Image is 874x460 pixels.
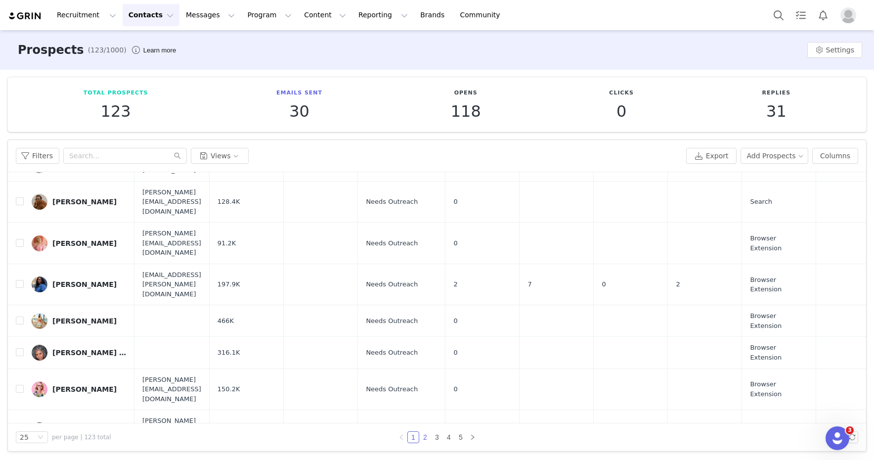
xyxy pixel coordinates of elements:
span: Needs Outreach [366,279,418,289]
div: 25 [20,432,29,443]
span: [PERSON_NAME][EMAIL_ADDRESS][DOMAIN_NAME] [142,229,201,258]
span: per page | 123 total [52,433,111,442]
span: 0 [453,384,457,394]
span: 128.4K [218,197,240,207]
span: Browser Extension [750,379,808,399]
button: Reporting [352,4,414,26]
i: icon: left [398,434,404,440]
a: 4 [443,432,454,443]
button: Program [241,4,298,26]
span: Browser Extension [750,233,808,253]
img: 250fa4f1-95ef-4236-bd7e-2087f2db7436--s.jpg [32,345,47,361]
span: Browser Extension [750,421,808,440]
button: Add Prospects [741,148,809,164]
img: 205010dd-283b-4b21-af54-1bdcae25ee1a.jpg [32,194,47,210]
a: 1 [408,432,419,443]
span: Needs Outreach [366,384,418,394]
span: 316.1K [218,348,240,358]
p: Total Prospects [84,89,148,97]
a: 3 [432,432,442,443]
iframe: Intercom live chat [826,426,849,450]
a: Brands [414,4,453,26]
i: icon: right [470,434,476,440]
i: icon: search [174,152,181,159]
li: Next Page [467,431,479,443]
span: 0 [602,279,606,289]
p: 31 [762,102,791,120]
i: icon: down [38,434,44,441]
span: 0 [453,238,457,248]
img: 22f5ca30-96b9-4a69-b8fe-2ce49ab218ed.jpg [32,276,47,292]
span: 0 [453,197,457,207]
a: [PERSON_NAME] [32,381,127,397]
div: [PERSON_NAME] [52,239,117,247]
p: 118 [451,102,481,120]
a: [PERSON_NAME] [32,276,127,292]
li: 5 [455,431,467,443]
span: Browser Extension [750,311,808,330]
button: Profile [834,7,866,23]
div: [PERSON_NAME] [52,280,117,288]
div: [PERSON_NAME] • Over 40 Beauty [52,349,127,357]
p: Emails Sent [276,89,322,97]
a: [PERSON_NAME] [32,235,127,251]
span: Needs Outreach [366,348,418,358]
a: 2 [420,432,431,443]
button: Views [191,148,249,164]
span: [PERSON_NAME][EMAIL_ADDRESS][DOMAIN_NAME] [142,375,201,404]
a: [PERSON_NAME] [32,313,127,329]
span: Needs Outreach [366,316,418,326]
button: Settings [807,42,862,58]
img: 2dafd6f6-8ed4-4caa-9fc0-6229df95c637.jpg [32,381,47,397]
li: 4 [443,431,455,443]
input: Search... [63,148,187,164]
a: [PERSON_NAME] [32,194,127,210]
span: Browser Extension [750,343,808,362]
span: 2 [453,279,457,289]
span: 150.2K [218,384,240,394]
span: Search [750,197,772,207]
button: Messages [180,4,241,26]
div: [PERSON_NAME] [52,198,117,206]
img: 22c82a22-8505-4881-bfe2-1bb0519501f2.jpg [32,235,47,251]
span: 3 [846,426,854,434]
div: Tooltip anchor [141,46,178,55]
span: Needs Outreach [366,197,418,207]
p: 123 [84,102,148,120]
li: 3 [431,431,443,443]
button: Columns [812,148,858,164]
a: Community [454,4,511,26]
span: 7 [527,279,531,289]
a: [PERSON_NAME] • Over 40 Beauty [32,345,127,361]
li: Previous Page [395,431,407,443]
button: Contacts [123,4,179,26]
img: 23219f20-3e06-4d5a-a868-7f80f659a248--s.jpg [32,313,47,329]
button: Recruitment [51,4,122,26]
button: Content [298,4,352,26]
span: 197.9K [218,279,240,289]
button: Search [768,4,789,26]
div: [PERSON_NAME] [52,385,117,393]
li: 2 [419,431,431,443]
span: 0 [453,316,457,326]
span: Browser Extension [750,275,808,294]
span: 0 [453,348,457,358]
a: 5 [455,432,466,443]
li: 1 [407,431,419,443]
p: 0 [609,102,634,120]
img: grin logo [8,11,43,21]
button: Export [686,148,737,164]
p: 30 [276,102,322,120]
button: Filters [16,148,59,164]
button: Notifications [812,4,834,26]
span: 466K [218,316,234,326]
span: [PERSON_NAME][EMAIL_ADDRESS][DOMAIN_NAME] [142,187,201,217]
span: Needs Outreach [366,238,418,248]
p: Opens [451,89,481,97]
span: 91.2K [218,238,236,248]
p: Replies [762,89,791,97]
div: [PERSON_NAME] [52,317,117,325]
span: 2 [676,279,680,289]
img: placeholder-profile.jpg [840,7,856,23]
